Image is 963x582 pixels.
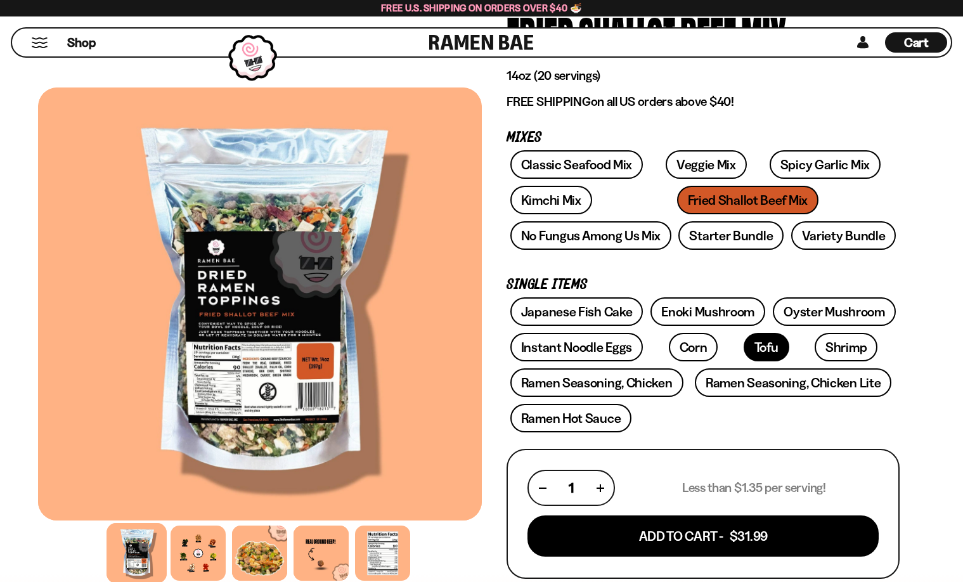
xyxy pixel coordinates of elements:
button: Mobile Menu Trigger [31,37,48,48]
a: Oyster Mushroom [773,297,896,326]
span: Shop [67,34,96,51]
a: Shop [67,32,96,53]
p: Less than $1.35 per serving! [682,480,826,496]
a: Shrimp [815,333,877,361]
p: Mixes [507,132,900,144]
button: Add To Cart - $31.99 [527,515,879,557]
strong: FREE SHIPPING [507,94,590,109]
a: Corn [669,333,718,361]
a: Kimchi Mix [510,186,592,214]
span: 1 [569,480,574,496]
p: 14oz (20 servings) [507,68,900,84]
a: Enoki Mushroom [650,297,765,326]
p: Single Items [507,279,900,291]
a: Tofu [744,333,789,361]
div: Cart [885,29,947,56]
a: Starter Bundle [678,221,784,250]
span: Free U.S. Shipping on Orders over $40 🍜 [381,2,582,14]
span: Cart [904,35,929,50]
a: Japanese Fish Cake [510,297,643,326]
a: Variety Bundle [791,221,896,250]
a: Ramen Seasoning, Chicken Lite [695,368,891,397]
a: Instant Noodle Eggs [510,333,643,361]
a: Ramen Seasoning, Chicken [510,368,683,397]
a: Spicy Garlic Mix [770,150,881,179]
a: Classic Seafood Mix [510,150,643,179]
a: Ramen Hot Sauce [510,404,632,432]
p: on all US orders above $40! [507,94,900,110]
a: Veggie Mix [666,150,747,179]
a: No Fungus Among Us Mix [510,221,671,250]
